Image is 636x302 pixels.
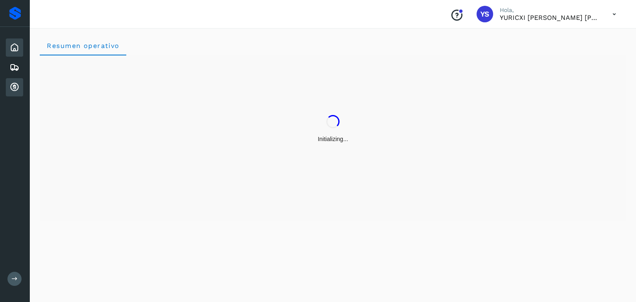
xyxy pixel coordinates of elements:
div: Embarques [6,58,23,77]
div: Cuentas por cobrar [6,78,23,96]
p: YURICXI SARAHI CANIZALES AMPARO [500,14,599,22]
p: Hola, [500,7,599,14]
div: Inicio [6,38,23,57]
span: Resumen operativo [46,42,120,50]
